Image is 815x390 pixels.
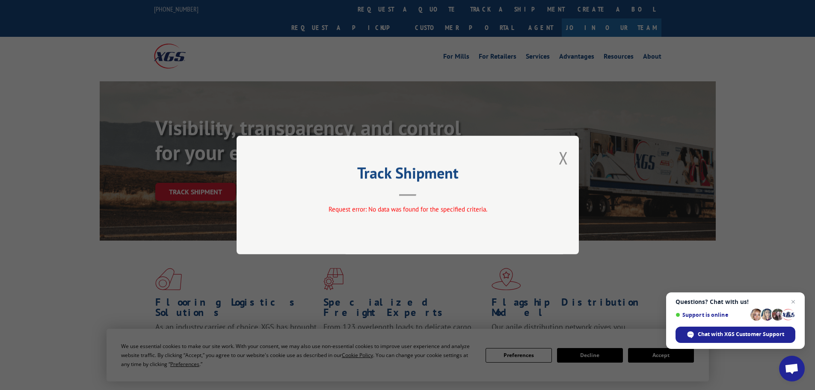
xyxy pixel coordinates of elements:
button: Close modal [559,146,568,169]
div: Open chat [779,356,805,381]
span: Support is online [676,312,747,318]
h2: Track Shipment [279,167,536,183]
span: Close chat [788,297,798,307]
span: Questions? Chat with us! [676,298,795,305]
span: Request error: No data was found for the specified criteria. [328,205,487,213]
span: Chat with XGS Customer Support [698,330,784,338]
div: Chat with XGS Customer Support [676,327,795,343]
